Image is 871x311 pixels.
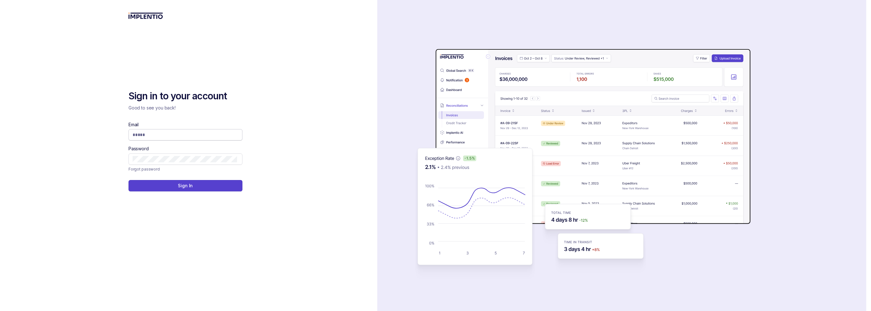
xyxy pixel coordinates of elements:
p: Forgot password [128,166,160,172]
label: Email [128,121,139,128]
img: logo [128,13,163,19]
a: Link Forgot password [128,166,160,172]
h2: Sign in to your account [128,90,242,103]
p: Good to see you back! [128,105,242,111]
button: Sign In [128,180,242,191]
img: signin-background.svg [395,29,753,282]
label: Password [128,146,149,152]
p: Sign In [178,183,193,189]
